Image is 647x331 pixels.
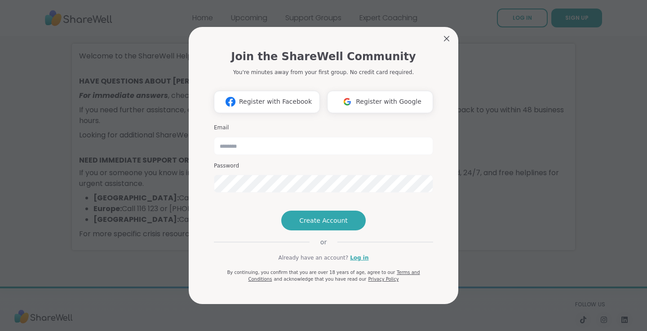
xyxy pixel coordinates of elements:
span: Already have an account? [278,254,348,262]
span: Create Account [299,216,348,225]
a: Terms and Conditions [248,270,420,282]
span: Register with Google [356,97,421,106]
button: Register with Google [327,91,433,113]
a: Log in [350,254,368,262]
h1: Join the ShareWell Community [231,49,416,65]
img: ShareWell Logomark [222,93,239,110]
a: Privacy Policy [368,277,399,282]
h3: Password [214,162,433,170]
p: You're minutes away from your first group. No credit card required. [233,68,414,76]
button: Register with Facebook [214,91,320,113]
img: ShareWell Logomark [339,93,356,110]
button: Create Account [281,211,366,230]
span: and acknowledge that you have read our [274,277,366,282]
span: Register with Facebook [239,97,312,106]
h3: Email [214,124,433,132]
span: By continuing, you confirm that you are over 18 years of age, agree to our [227,270,395,275]
span: or [310,238,337,247]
